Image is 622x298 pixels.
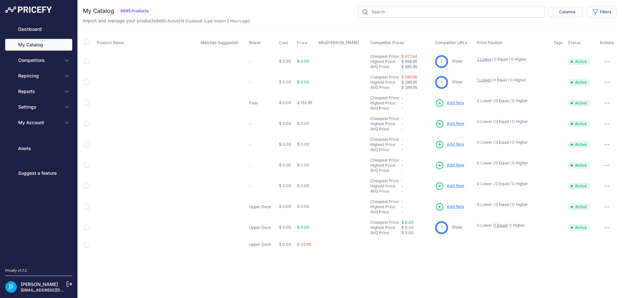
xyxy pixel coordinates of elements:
[401,178,403,183] span: -
[370,95,399,100] a: Cheapest Price:
[279,204,291,209] span: $ 0.00
[249,225,276,230] p: Upper Deck
[477,57,547,62] p: / 0 Equal / 0 Higher
[568,224,590,231] span: Active
[5,117,72,128] button: My Account
[370,163,401,168] div: Highest Price:
[477,161,547,166] p: 0 Lower / 0 Equal / 0 Higher
[370,189,401,194] div: AVG Price:
[297,204,309,209] span: $ 0.00
[477,98,547,103] p: 0 Lower / 0 Equal / 0 Higher
[297,183,309,188] span: $ 0.00
[435,99,464,108] a: Add New
[549,7,583,17] button: Columns
[249,59,276,64] p: -
[401,126,403,131] span: -
[370,80,401,85] div: Highest Price:
[401,230,432,235] div: $ 0.00
[279,40,289,45] button: Cost
[568,79,590,86] span: Active
[554,40,563,45] span: Tags
[5,268,27,273] div: Pricefy v1.7.2
[279,59,291,64] span: $ 0.00
[370,225,401,230] div: Highest Price:
[18,119,61,126] span: My Account
[401,137,403,142] span: -
[370,184,401,189] div: Highest Price:
[477,77,547,83] p: / 0 Equal / 0 Higher
[401,142,403,147] span: -
[447,141,464,148] span: Add New
[18,73,61,79] span: Repricing
[279,162,291,167] span: $ 0.00
[370,121,401,126] div: Highest Price:
[401,158,403,162] span: -
[401,85,432,90] div: $ 299.95
[279,79,291,84] span: $ 0.00
[297,142,309,147] span: $ 0.00
[568,162,590,169] span: Active
[279,225,291,230] span: $ 0.00
[435,161,464,170] a: Add New
[477,119,547,124] p: 0 Lower / 0 Equal / 0 Higher
[441,224,443,231] span: 1
[401,163,403,168] span: -
[297,225,309,230] span: $ 0.00
[568,40,582,45] button: Status
[401,116,403,121] span: -
[401,64,432,69] div: $ 685.90
[279,40,288,45] span: Cost
[370,59,401,64] div: Highest Price:
[568,204,590,210] span: Active
[452,79,462,84] a: Show
[318,40,359,45] span: Min/[PERSON_NAME]
[440,58,443,65] span: 2
[568,183,590,189] span: Active
[447,100,464,106] span: Add New
[249,204,276,209] p: Upper Deck
[401,147,403,152] span: -
[83,18,250,24] p: Import and manage your products
[477,202,547,207] p: 0 Lower / 0 Equal / 0 Higher
[401,209,403,214] span: -
[477,181,547,186] p: 0 Lower / 0 Equal / 0 Higher
[201,40,238,45] span: Matches Suggested
[477,77,491,82] a: 1 Lower
[279,142,291,147] span: $ 0.00
[97,40,124,45] span: Product Name
[435,202,464,211] a: Add New
[18,57,61,64] span: Competitors
[370,126,401,132] div: AVG Price:
[204,18,250,23] span: (Last import 2 Hours ago)
[83,6,114,16] h2: My Catalog
[5,23,72,260] nav: Sidebar
[401,168,403,173] span: -
[370,158,399,162] a: Cheapest Price:
[401,220,414,225] a: $ 0.00
[370,54,399,59] a: Cheapest Price:
[249,163,276,168] p: -
[21,288,88,292] a: [EMAIL_ADDRESS][DOMAIN_NAME]
[370,137,399,142] a: Cheapest Price:
[249,101,276,106] p: Fleer
[370,204,401,209] div: Highest Price:
[249,142,276,147] p: -
[370,75,399,79] a: Cheapest Price:
[452,225,462,230] a: Show
[447,183,464,189] span: Add New
[279,183,291,188] span: $ 0.00
[568,100,590,106] span: Active
[279,100,291,105] span: $ 0.00
[370,106,401,111] div: AVG Price:
[435,182,464,191] a: Add New
[370,116,399,121] a: Cheapest Price:
[447,204,464,210] span: Add New
[249,242,276,247] p: Upper Deck
[401,184,403,188] span: -
[370,85,401,90] div: AVG Price:
[249,184,276,189] p: -
[401,121,403,126] span: -
[5,143,72,154] a: Alerts
[297,100,312,105] span: $ 155.95
[494,223,507,228] a: 1 Equal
